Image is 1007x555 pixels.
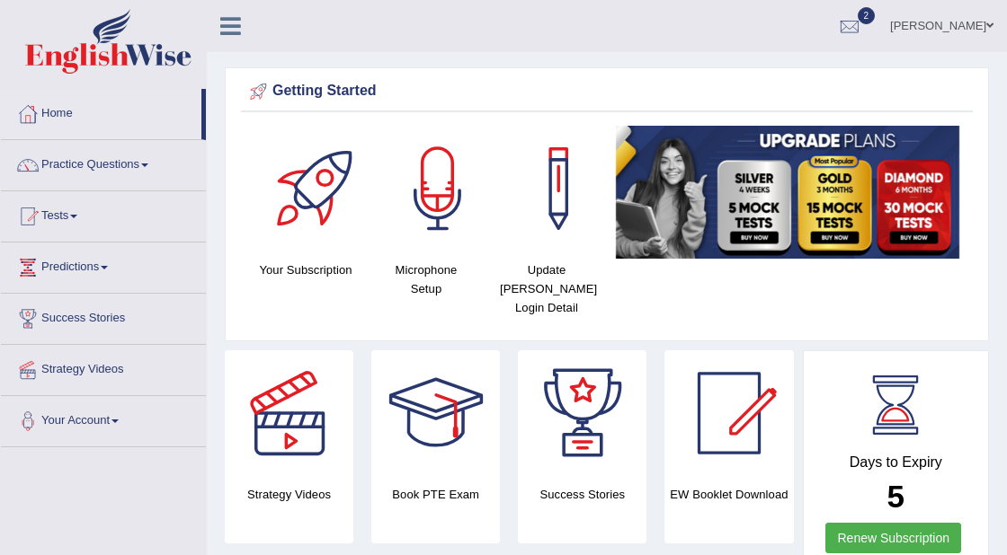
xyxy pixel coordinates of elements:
a: Your Account [1,396,206,441]
a: Practice Questions [1,140,206,185]
h4: Microphone Setup [375,260,477,298]
span: 2 [858,7,876,24]
a: Strategy Videos [1,345,206,390]
h4: Update [PERSON_NAME] Login Detail [495,260,598,317]
h4: Success Stories [518,485,646,504]
h4: Strategy Videos [225,485,353,504]
a: Tests [1,191,206,236]
h4: EW Booklet Download [664,485,793,504]
img: small5.jpg [616,126,959,259]
div: Getting Started [245,78,968,105]
h4: Book PTE Exam [371,485,500,504]
a: Predictions [1,242,206,287]
h4: Your Subscription [254,260,357,279]
a: Success Stories [1,294,206,339]
b: 5 [887,479,905,514]
a: Home [1,89,201,134]
a: Renew Subscription [825,523,961,553]
h4: Days to Expiry [824,454,969,471]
